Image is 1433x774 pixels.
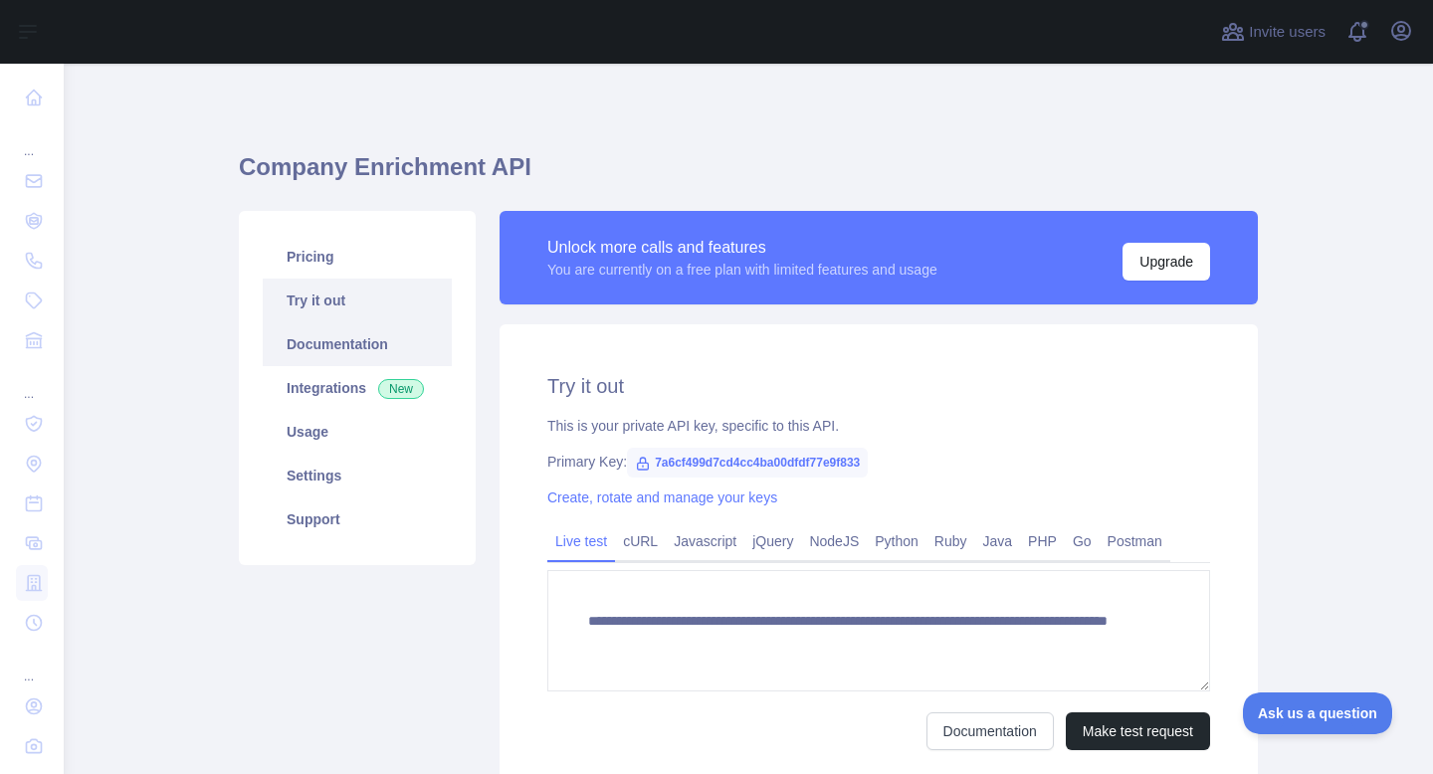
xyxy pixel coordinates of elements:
[926,712,1054,750] a: Documentation
[975,525,1021,557] a: Java
[801,525,867,557] a: NodeJS
[263,279,452,322] a: Try it out
[547,260,937,280] div: You are currently on a free plan with limited features and usage
[666,525,744,557] a: Javascript
[16,645,48,684] div: ...
[627,448,868,478] span: 7a6cf499d7cd4cc4ba00dfdf77e9f833
[1123,243,1210,281] button: Upgrade
[1065,525,1100,557] a: Go
[263,454,452,497] a: Settings
[547,416,1210,436] div: This is your private API key, specific to this API.
[547,525,615,557] a: Live test
[926,525,975,557] a: Ruby
[1217,16,1330,48] button: Invite users
[1100,525,1170,557] a: Postman
[547,372,1210,400] h2: Try it out
[263,366,452,410] a: Integrations New
[1020,525,1065,557] a: PHP
[263,497,452,541] a: Support
[547,489,777,505] a: Create, rotate and manage your keys
[1249,21,1326,44] span: Invite users
[1243,692,1393,734] iframe: Toggle Customer Support
[615,525,666,557] a: cURL
[263,235,452,279] a: Pricing
[1066,712,1210,750] button: Make test request
[16,119,48,159] div: ...
[239,151,1258,199] h1: Company Enrichment API
[547,236,937,260] div: Unlock more calls and features
[378,379,424,399] span: New
[263,410,452,454] a: Usage
[16,362,48,402] div: ...
[547,452,1210,472] div: Primary Key:
[867,525,926,557] a: Python
[263,322,452,366] a: Documentation
[744,525,801,557] a: jQuery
